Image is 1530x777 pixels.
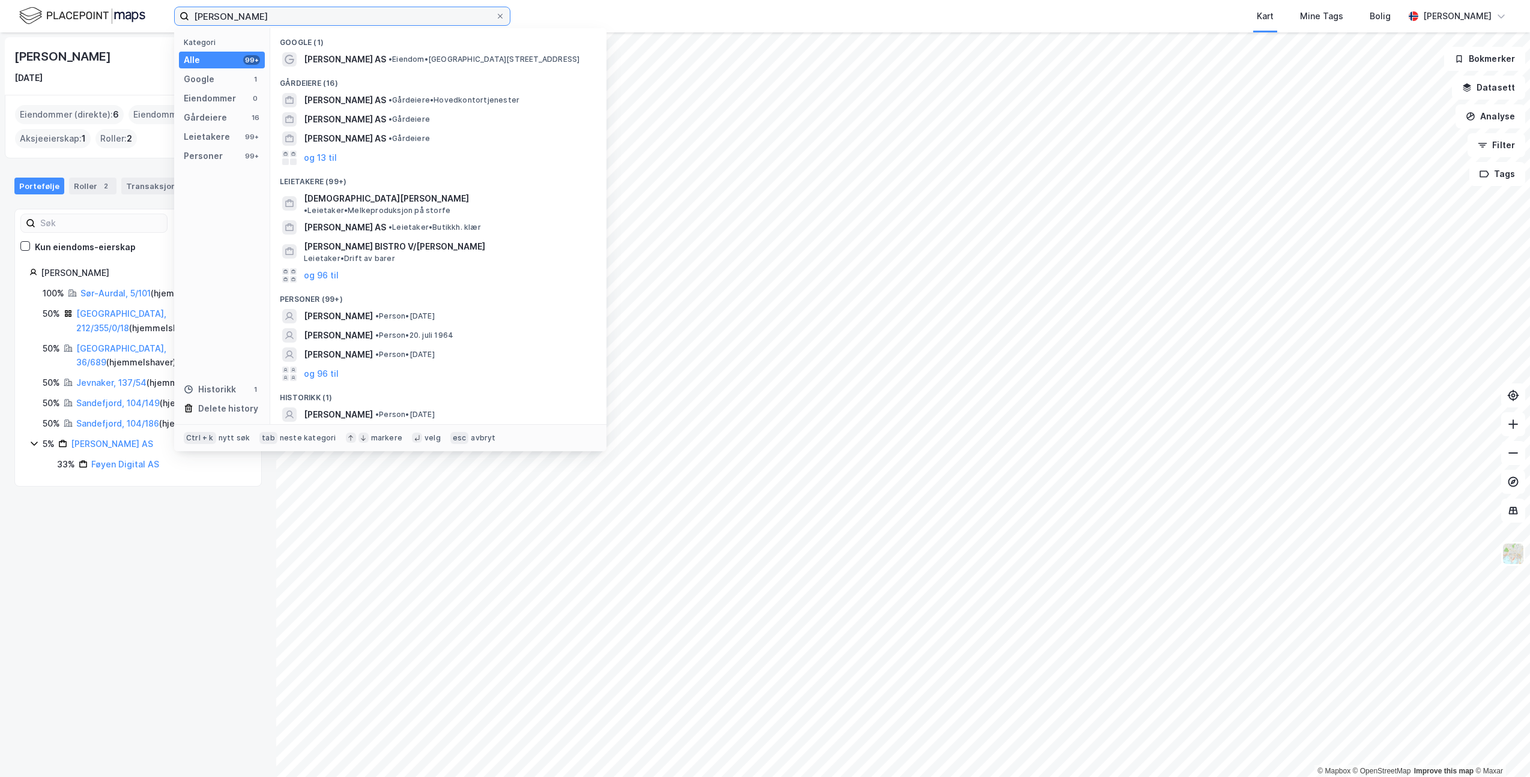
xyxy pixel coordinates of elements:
[15,105,124,124] div: Eiendommer (direkte) :
[1502,542,1525,565] img: Z
[184,149,223,163] div: Personer
[389,223,392,232] span: •
[250,113,260,122] div: 16
[43,286,64,301] div: 100%
[35,214,167,232] input: Søk
[91,459,159,469] a: Føyen Digital AS
[243,132,260,142] div: 99+
[389,115,430,124] span: Gårdeiere
[1257,9,1274,23] div: Kart
[304,93,386,107] span: [PERSON_NAME] AS
[304,151,337,165] button: og 13 til
[304,206,307,215] span: •
[304,347,373,362] span: [PERSON_NAME]
[304,112,386,127] span: [PERSON_NAME] AS
[71,439,153,449] a: [PERSON_NAME] AS
[76,307,247,335] div: ( hjemmelshaver )
[129,105,244,124] div: Eiendommer (Indirekte) :
[121,178,204,194] div: Transaksjoner
[43,341,60,356] div: 50%
[184,432,216,444] div: Ctrl + k
[270,167,606,189] div: Leietakere (99+)
[304,220,386,235] span: [PERSON_NAME] AS
[14,178,64,194] div: Portefølje
[389,55,579,64] span: Eiendom • [GEOGRAPHIC_DATA][STREET_ADDRESS]
[304,268,339,283] button: og 96 til
[304,254,395,263] span: Leietaker • Drift av barer
[80,286,220,301] div: ( hjemmelshaver )
[1353,767,1411,775] a: OpenStreetMap
[304,191,469,206] span: [DEMOGRAPHIC_DATA][PERSON_NAME]
[1468,133,1525,157] button: Filter
[1423,9,1492,23] div: [PERSON_NAME]
[375,350,379,359] span: •
[43,307,60,321] div: 50%
[304,309,373,323] span: [PERSON_NAME]
[76,343,166,368] a: [GEOGRAPHIC_DATA], 36/689
[19,5,145,26] img: logo.f888ab2527a4732fd821a326f86c7f29.svg
[113,107,119,122] span: 6
[1317,767,1350,775] a: Mapbox
[389,55,392,64] span: •
[280,433,336,443] div: neste kategori
[270,69,606,91] div: Gårdeiere (16)
[76,398,160,408] a: Sandefjord, 104/149
[219,433,250,443] div: nytt søk
[259,432,277,444] div: tab
[375,331,453,340] span: Person • 20. juli 1964
[184,38,265,47] div: Kategori
[76,308,166,333] a: [GEOGRAPHIC_DATA], 212/355/0/18
[250,94,260,103] div: 0
[127,131,132,146] span: 2
[389,115,392,124] span: •
[304,328,373,343] span: [PERSON_NAME]
[389,134,392,143] span: •
[76,396,229,410] div: ( hjemmelshaver )
[375,410,379,419] span: •
[14,47,113,66] div: [PERSON_NAME]
[100,180,112,192] div: 2
[270,383,606,405] div: Historikk (1)
[76,418,159,428] a: Sandefjord, 104/186
[1469,162,1525,186] button: Tags
[375,311,435,321] span: Person • [DATE]
[1470,719,1530,777] div: Kontrollprogram for chat
[69,178,116,194] div: Roller
[450,432,469,444] div: esc
[471,433,495,443] div: avbryt
[270,28,606,50] div: Google (1)
[304,206,450,215] span: Leietaker • Melkeproduksjon på storfe
[184,91,236,106] div: Eiendommer
[184,72,214,86] div: Google
[389,95,519,105] span: Gårdeiere • Hovedkontortjenester
[375,311,379,320] span: •
[1444,47,1525,71] button: Bokmerker
[1414,767,1474,775] a: Improve this map
[1452,76,1525,100] button: Datasett
[304,407,373,422] span: [PERSON_NAME]
[1300,9,1343,23] div: Mine Tags
[43,396,60,410] div: 50%
[76,416,229,431] div: ( hjemmelshaver )
[82,131,86,146] span: 1
[95,129,137,148] div: Roller :
[15,129,91,148] div: Aksjeeierskap :
[43,376,60,390] div: 50%
[41,266,247,280] div: [PERSON_NAME]
[250,74,260,84] div: 1
[76,377,147,388] a: Jevnaker, 137/54
[389,134,430,143] span: Gårdeiere
[80,288,151,298] a: Sør-Aurdal, 5/101
[250,385,260,394] div: 1
[189,7,495,25] input: Søk på adresse, matrikkel, gårdeiere, leietakere eller personer
[198,401,258,416] div: Delete history
[35,240,136,254] div: Kun eiendoms-eierskap
[43,437,55,451] div: 5%
[389,95,392,104] span: •
[1470,719,1530,777] iframe: Chat Widget
[76,341,247,370] div: ( hjemmelshaver )
[304,131,386,146] span: [PERSON_NAME] AS
[184,53,200,67] div: Alle
[375,350,435,359] span: Person • [DATE]
[184,382,236,397] div: Historikk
